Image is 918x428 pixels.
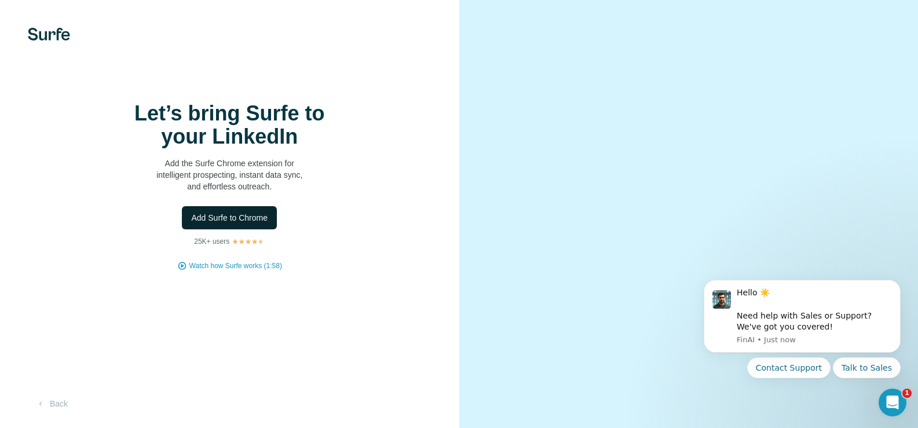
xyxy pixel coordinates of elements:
button: Watch how Surfe works (1:58) [189,261,282,271]
button: Back [28,393,76,414]
h1: Let’s bring Surfe to your LinkedIn [114,102,345,148]
span: Add Surfe to Chrome [191,212,268,224]
p: 25K+ users [194,236,229,247]
iframe: Intercom notifications message [686,265,918,422]
img: Rating Stars [232,238,265,245]
span: 1 [902,389,912,398]
p: Add the Surfe Chrome extension for intelligent prospecting, instant data sync, and effortless out... [114,158,345,192]
iframe: Intercom live chat [879,389,906,416]
img: Surfe's logo [28,28,70,41]
button: Add Surfe to Chrome [182,206,277,229]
